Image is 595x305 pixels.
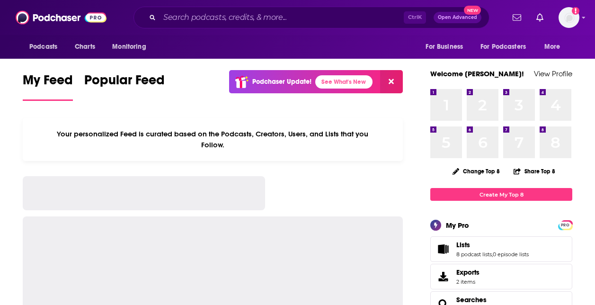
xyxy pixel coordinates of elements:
[23,38,70,56] button: open menu
[315,75,373,89] a: See What's New
[493,251,529,258] a: 0 episode lists
[84,72,165,94] span: Popular Feed
[430,188,572,201] a: Create My Top 8
[572,7,579,15] svg: Add a profile image
[430,69,524,78] a: Welcome [PERSON_NAME]!
[456,278,480,285] span: 2 items
[438,15,477,20] span: Open Advanced
[534,69,572,78] a: View Profile
[464,6,481,15] span: New
[75,40,95,54] span: Charts
[538,38,572,56] button: open menu
[160,10,404,25] input: Search podcasts, credits, & more...
[69,38,101,56] a: Charts
[23,118,403,161] div: Your personalized Feed is curated based on the Podcasts, Creators, Users, and Lists that you Follow.
[446,221,469,230] div: My Pro
[434,12,481,23] button: Open AdvancedNew
[112,40,146,54] span: Monitoring
[447,165,506,177] button: Change Top 8
[23,72,73,101] a: My Feed
[252,78,311,86] p: Podchaser Update!
[480,40,526,54] span: For Podcasters
[513,162,556,180] button: Share Top 8
[559,7,579,28] img: User Profile
[23,72,73,94] span: My Feed
[29,40,57,54] span: Podcasts
[16,9,107,27] img: Podchaser - Follow, Share and Rate Podcasts
[559,7,579,28] span: Logged in as JFarrellPR
[456,241,529,249] a: Lists
[133,7,489,28] div: Search podcasts, credits, & more...
[434,242,453,256] a: Lists
[430,236,572,262] span: Lists
[559,7,579,28] button: Show profile menu
[559,221,571,228] a: PRO
[430,264,572,289] a: Exports
[509,9,525,26] a: Show notifications dropdown
[456,241,470,249] span: Lists
[419,38,475,56] button: open menu
[474,38,540,56] button: open menu
[434,270,453,283] span: Exports
[544,40,560,54] span: More
[456,296,487,304] a: Searches
[106,38,158,56] button: open menu
[456,268,480,277] span: Exports
[492,251,493,258] span: ,
[84,72,165,101] a: Popular Feed
[404,11,426,24] span: Ctrl K
[456,251,492,258] a: 8 podcast lists
[426,40,463,54] span: For Business
[559,222,571,229] span: PRO
[533,9,547,26] a: Show notifications dropdown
